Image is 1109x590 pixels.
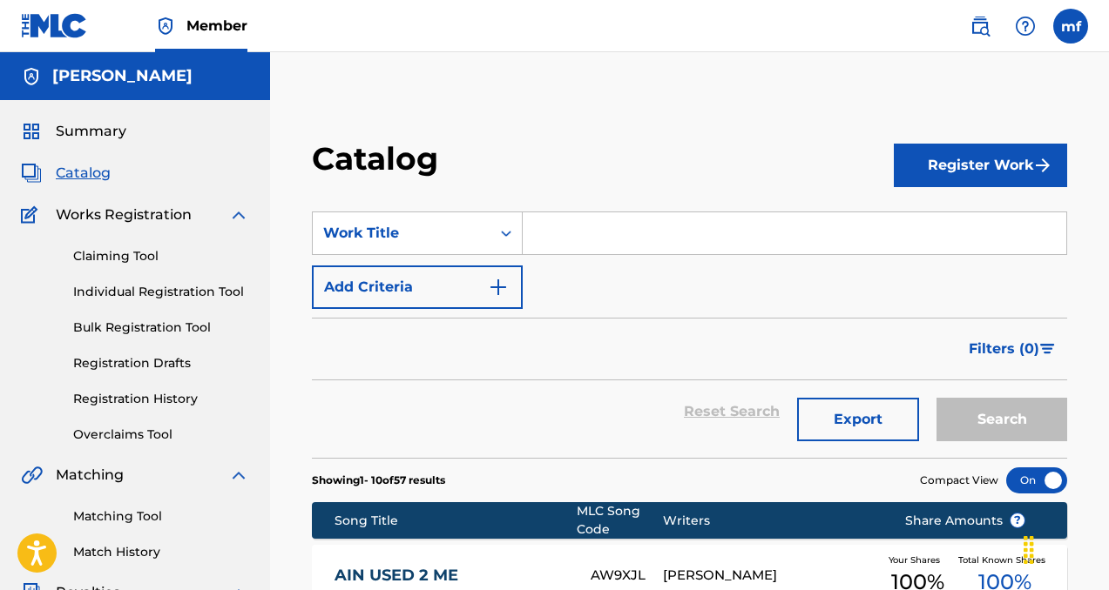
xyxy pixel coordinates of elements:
[155,16,176,37] img: Top Rightsholder
[73,283,249,301] a: Individual Registration Tool
[73,426,249,444] a: Overclaims Tool
[73,543,249,561] a: Match History
[663,512,878,530] div: Writers
[21,204,44,225] img: Works Registration
[1060,359,1109,499] iframe: Resource Center
[905,512,1025,530] span: Share Amounts
[21,465,43,486] img: Matching
[323,223,480,244] div: Work Title
[889,553,947,567] span: Your Shares
[73,507,249,526] a: Matching Tool
[228,204,249,225] img: expand
[312,139,447,178] h2: Catalog
[591,566,662,586] div: AW9XJL
[56,163,111,184] span: Catalog
[577,502,663,539] div: MLC Song Code
[1032,155,1053,176] img: f7272a7cc735f4ea7f67.svg
[335,512,577,530] div: Song Title
[958,327,1067,371] button: Filters (0)
[21,163,42,184] img: Catalog
[21,66,42,87] img: Accounts
[73,318,249,337] a: Bulk Registration Tool
[21,121,126,142] a: SummarySummary
[56,204,192,225] span: Works Registration
[920,473,998,488] span: Compact View
[488,277,509,298] img: 9d2ae6d4665cec9f34b9.svg
[56,465,124,486] span: Matching
[73,390,249,408] a: Registration History
[52,66,193,86] h5: machiavelli ferguson
[970,16,991,37] img: search
[186,16,247,36] span: Member
[1040,344,1055,354] img: filter
[312,211,1067,458] form: Search Form
[1008,9,1043,44] div: Help
[1053,9,1088,44] div: User Menu
[312,265,523,309] button: Add Criteria
[312,473,445,488] p: Showing 1 - 10 of 57 results
[1022,506,1109,590] iframe: Chat Widget
[1015,16,1036,37] img: help
[228,465,249,486] img: expand
[958,553,1052,567] span: Total Known Shares
[21,163,111,184] a: CatalogCatalog
[73,247,249,265] a: Claiming Tool
[1015,524,1043,576] div: Drag
[969,339,1039,359] span: Filters ( 0 )
[663,566,878,586] div: [PERSON_NAME]
[894,144,1067,187] button: Register Work
[1011,513,1024,527] span: ?
[21,121,42,142] img: Summary
[335,566,567,586] a: AIN USED 2 ME
[21,13,88,38] img: MLC Logo
[56,121,126,142] span: Summary
[797,398,919,441] button: Export
[963,9,997,44] a: Public Search
[73,354,249,372] a: Registration Drafts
